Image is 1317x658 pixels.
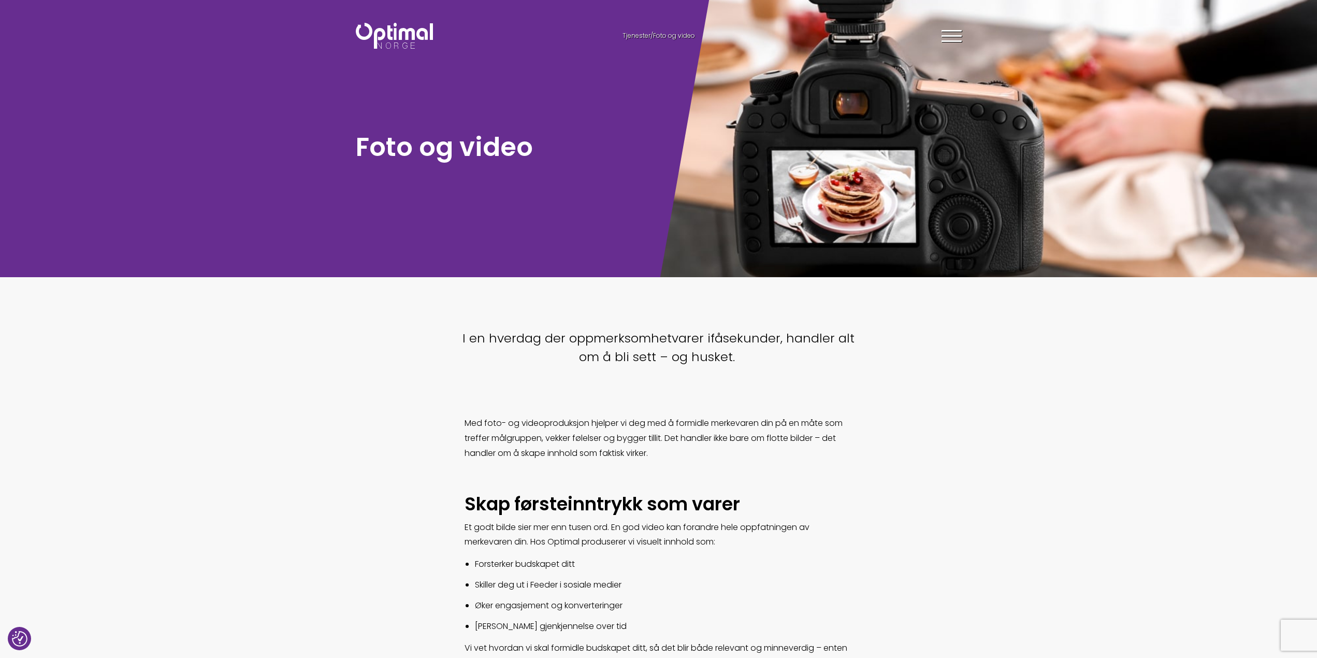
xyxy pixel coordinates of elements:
[707,330,711,347] span: i
[475,579,621,591] span: Skiller deg ut i Feeder i sosiale medier
[465,491,740,517] span: Skap førsteinntrykk som varer
[356,23,433,49] img: Optimal Norge
[623,31,650,40] a: Tjenester
[12,631,27,647] img: Revisit consent button
[462,330,672,347] span: I en hverdag der oppmerksomhet
[563,32,755,40] div: /
[653,31,695,40] span: Foto og video
[672,330,704,347] span: varer
[12,631,27,647] button: Samtykkepreferanser
[465,521,809,548] span: Et godt bilde sier mer enn tusen ord. En god video kan forandre hele oppfatningen av merkevaren d...
[475,620,627,632] span: [PERSON_NAME] gjenkjennelse over tid
[475,599,623,611] span: Øker engasjement og konverteringer
[711,330,723,347] span: få
[465,417,843,459] span: Med foto- og videoproduksjon hjelper vi deg med å formidle merkevaren din på en måte som treffer ...
[723,330,776,347] span: sekunde
[356,130,654,164] h1: Foto og video
[475,558,575,570] span: Forsterker budskapet ditt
